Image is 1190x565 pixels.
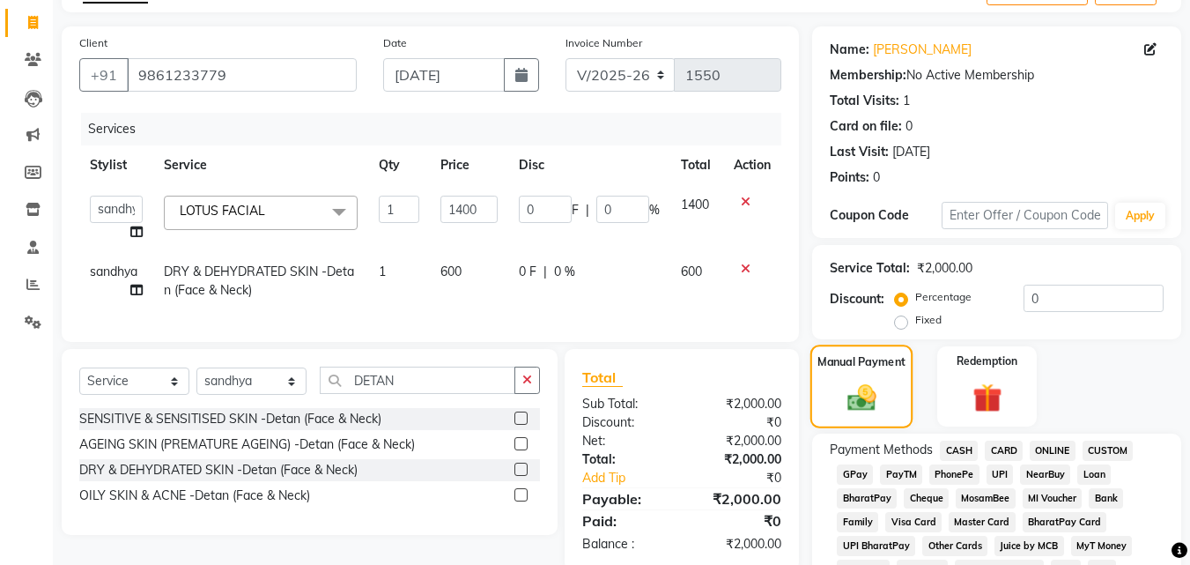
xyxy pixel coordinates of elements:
[837,465,873,485] span: GPay
[682,413,795,432] div: ₹0
[569,395,682,413] div: Sub Total:
[942,202,1108,229] input: Enter Offer / Coupon Code
[569,450,682,469] div: Total:
[440,264,462,279] span: 600
[917,259,972,278] div: ₹2,000.00
[1071,536,1133,556] span: MyT Money
[837,536,915,556] span: UPI BharatPay
[368,145,430,185] th: Qty
[554,263,575,281] span: 0 %
[90,264,137,279] span: sandhya
[922,536,987,556] span: Other Cards
[519,263,536,281] span: 0 F
[830,117,902,136] div: Card on file:
[572,201,579,219] span: F
[79,487,310,505] div: OILY SKIN & ACNE -Detan (Face & Neck)
[1115,203,1165,229] button: Apply
[81,113,795,145] div: Services
[880,465,922,485] span: PayTM
[682,510,795,532] div: ₹0
[830,66,906,85] div: Membership:
[940,441,978,461] span: CASH
[1023,512,1107,532] span: BharatPay Card
[569,413,682,432] div: Discount:
[569,432,682,450] div: Net:
[1077,465,1111,485] span: Loan
[79,58,129,92] button: +91
[915,289,972,305] label: Percentage
[569,469,700,487] a: Add Tip
[127,58,357,92] input: Search by Name/Mobile/Email/Code
[79,35,107,51] label: Client
[682,488,795,509] div: ₹2,000.00
[320,367,515,394] input: Search or Scan
[885,512,942,532] span: Visa Card
[582,368,623,387] span: Total
[873,41,972,59] a: [PERSON_NAME]
[956,488,1016,509] span: MosamBee
[817,353,905,370] label: Manual Payment
[837,512,878,532] span: Family
[543,263,547,281] span: |
[569,535,682,554] div: Balance :
[929,465,979,485] span: PhonePe
[379,264,386,279] span: 1
[994,536,1064,556] span: Juice by MCB
[682,450,795,469] div: ₹2,000.00
[905,117,913,136] div: 0
[670,145,723,185] th: Total
[830,143,889,161] div: Last Visit:
[180,203,265,219] span: LOTUS FACIAL
[79,461,358,480] div: DRY & DEHYDRATED SKIN -Detan (Face & Neck)
[830,290,884,309] div: Discount:
[830,206,941,225] div: Coupon Code
[164,264,354,298] span: DRY & DEHYDRATED SKIN -Detan (Face & Neck)
[837,488,897,509] span: BharatPay
[1030,441,1075,461] span: ONLINE
[830,92,899,110] div: Total Visits:
[830,441,933,459] span: Payment Methods
[681,197,709,212] span: 1400
[830,66,1164,85] div: No Active Membership
[987,465,1014,485] span: UPI
[904,488,949,509] span: Cheque
[79,410,381,428] div: SENSITIVE & SENSITISED SKIN -Detan (Face & Neck)
[830,259,910,278] div: Service Total:
[1020,465,1070,485] span: NearBuy
[949,512,1016,532] span: Master Card
[79,145,153,185] th: Stylist
[830,168,869,187] div: Points:
[153,145,368,185] th: Service
[649,201,660,219] span: %
[383,35,407,51] label: Date
[430,145,508,185] th: Price
[682,432,795,450] div: ₹2,000.00
[1089,488,1123,509] span: Bank
[964,380,1011,416] img: _gift.svg
[830,41,869,59] div: Name:
[723,145,781,185] th: Action
[839,381,885,414] img: _cash.svg
[1083,441,1134,461] span: CUSTOM
[682,395,795,413] div: ₹2,000.00
[569,510,682,532] div: Paid:
[701,469,795,487] div: ₹0
[682,535,795,554] div: ₹2,000.00
[265,203,273,219] a: x
[903,92,910,110] div: 1
[79,435,415,454] div: AGEING SKIN (PREMATURE AGEING) -Detan (Face & Neck)
[1023,488,1083,509] span: MI Voucher
[985,441,1023,461] span: CARD
[565,35,642,51] label: Invoice Number
[915,312,942,328] label: Fixed
[508,145,670,185] th: Disc
[586,201,589,219] span: |
[957,353,1017,369] label: Redemption
[892,143,930,161] div: [DATE]
[569,488,682,509] div: Payable:
[873,168,880,187] div: 0
[681,264,702,279] span: 600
